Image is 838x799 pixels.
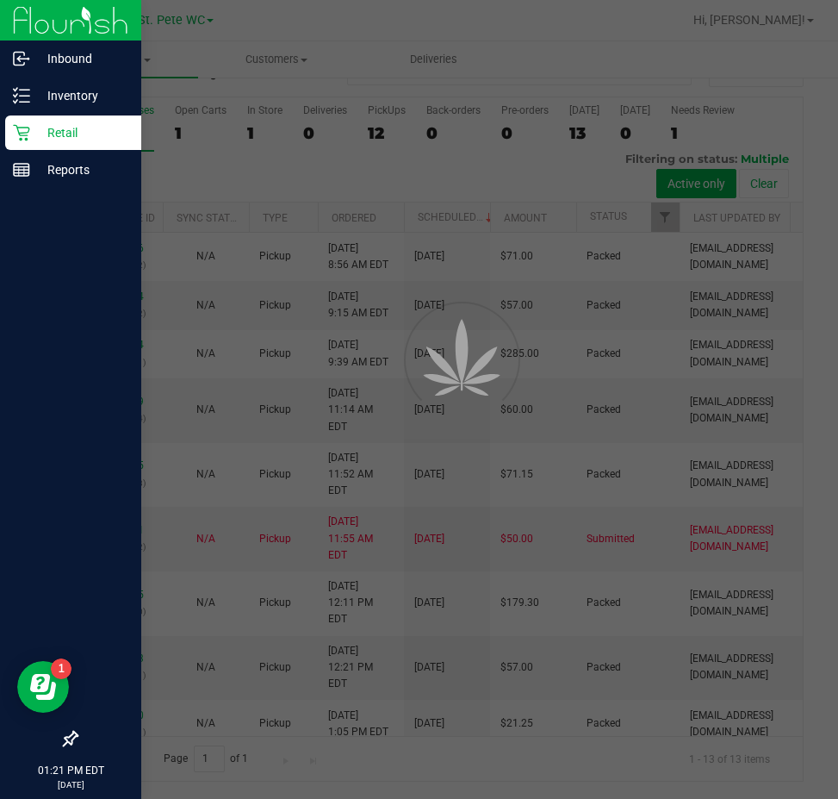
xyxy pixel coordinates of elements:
[30,48,133,69] p: Inbound
[51,659,71,679] iframe: Resource center unread badge
[8,778,133,791] p: [DATE]
[13,161,30,178] inline-svg: Reports
[30,85,133,106] p: Inventory
[13,50,30,67] inline-svg: Inbound
[8,763,133,778] p: 01:21 PM EDT
[30,159,133,180] p: Reports
[30,122,133,143] p: Retail
[13,124,30,141] inline-svg: Retail
[17,661,69,713] iframe: Resource center
[13,87,30,104] inline-svg: Inventory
